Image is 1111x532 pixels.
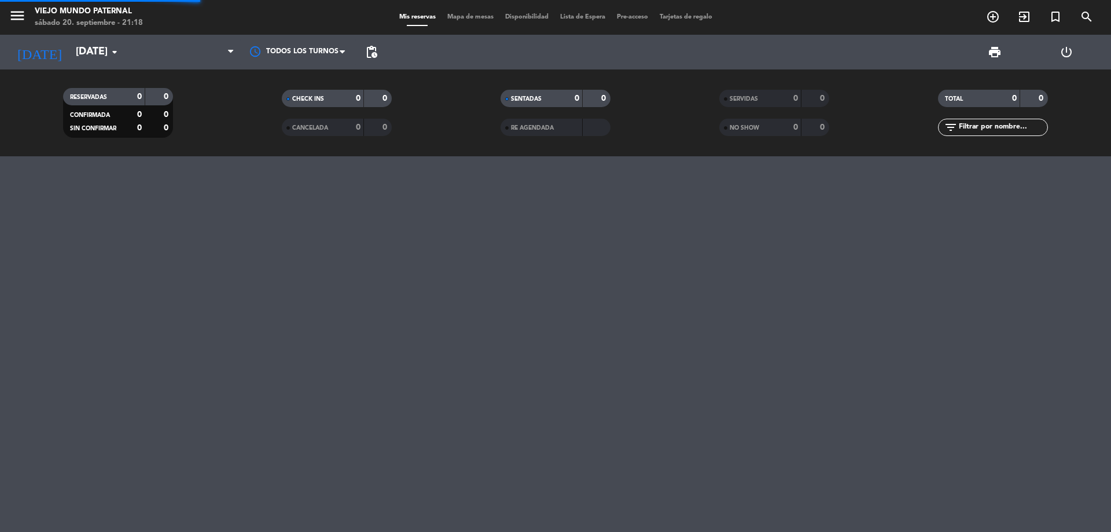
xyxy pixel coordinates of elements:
[442,14,499,20] span: Mapa de mesas
[793,94,798,102] strong: 0
[108,45,122,59] i: arrow_drop_down
[793,123,798,131] strong: 0
[1012,94,1017,102] strong: 0
[164,111,171,119] strong: 0
[9,39,70,65] i: [DATE]
[499,14,554,20] span: Disponibilidad
[292,125,328,131] span: CANCELADA
[1080,10,1094,24] i: search
[554,14,611,20] span: Lista de Espera
[1031,35,1102,69] div: LOG OUT
[988,45,1002,59] span: print
[70,112,110,118] span: CONFIRMADA
[730,125,759,131] span: NO SHOW
[986,10,1000,24] i: add_circle_outline
[611,14,654,20] span: Pre-acceso
[292,96,324,102] span: CHECK INS
[945,96,963,102] span: TOTAL
[164,124,171,132] strong: 0
[9,7,26,28] button: menu
[356,94,360,102] strong: 0
[654,14,718,20] span: Tarjetas de regalo
[35,6,143,17] div: Viejo Mundo Paternal
[393,14,442,20] span: Mis reservas
[1039,94,1046,102] strong: 0
[382,94,389,102] strong: 0
[164,93,171,101] strong: 0
[820,123,827,131] strong: 0
[511,125,554,131] span: RE AGENDADA
[137,111,142,119] strong: 0
[365,45,378,59] span: pending_actions
[958,121,1047,134] input: Filtrar por nombre...
[9,7,26,24] i: menu
[944,120,958,134] i: filter_list
[1060,45,1073,59] i: power_settings_new
[575,94,579,102] strong: 0
[356,123,360,131] strong: 0
[511,96,542,102] span: SENTADAS
[137,124,142,132] strong: 0
[35,17,143,29] div: sábado 20. septiembre - 21:18
[820,94,827,102] strong: 0
[601,94,608,102] strong: 0
[1049,10,1062,24] i: turned_in_not
[382,123,389,131] strong: 0
[70,126,116,131] span: SIN CONFIRMAR
[730,96,758,102] span: SERVIDAS
[70,94,107,100] span: RESERVADAS
[137,93,142,101] strong: 0
[1017,10,1031,24] i: exit_to_app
